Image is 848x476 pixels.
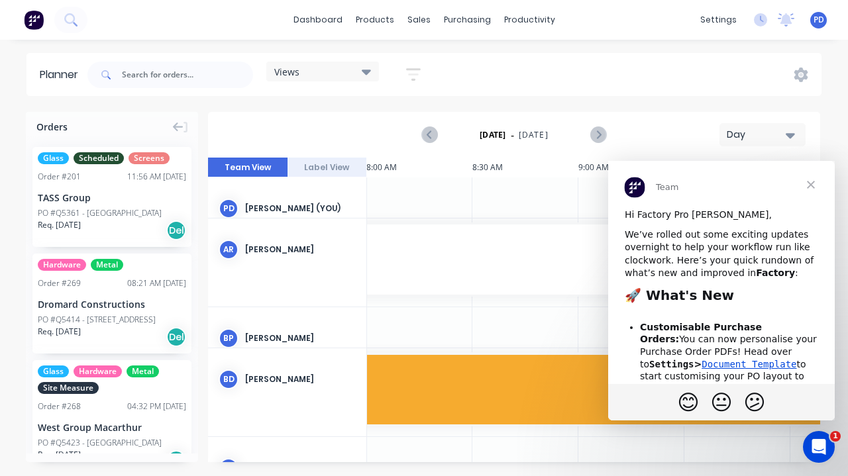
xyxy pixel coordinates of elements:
[91,259,123,271] span: Metal
[166,327,186,347] div: Del
[74,152,124,164] span: Scheduled
[166,220,186,240] div: Del
[38,191,186,205] div: TASS Group
[38,219,81,231] span: Req. [DATE]
[38,382,99,394] span: Site Measure
[245,244,356,256] div: [PERSON_NAME]
[127,401,186,412] div: 04:32 PM [DATE]
[38,297,186,311] div: Dromard Constructions
[694,10,743,30] div: settings
[219,369,238,389] div: BD
[127,277,186,289] div: 08:21 AM [DATE]
[727,128,788,142] div: Day
[36,120,68,134] span: Orders
[38,171,81,183] div: Order # 201
[608,161,835,420] iframe: Intercom live chat message
[38,326,81,338] span: Req. [DATE]
[74,365,122,377] span: Hardware
[472,158,578,177] div: 8:30 AM
[366,158,472,177] div: 8:00 AM
[38,314,156,326] div: PO #Q5414 - [STREET_ADDRESS]
[38,207,162,219] div: PO #Q5361 - [GEOGRAPHIC_DATA]
[274,65,299,79] span: Views
[578,158,684,177] div: 9:00 AM
[166,450,186,470] div: Del
[38,449,81,461] span: Req. [DATE]
[498,10,562,30] div: productivity
[803,431,835,463] iframe: Intercom live chat
[129,152,170,164] span: Screens
[480,129,506,141] strong: [DATE]
[38,401,81,412] div: Order # 268
[814,14,824,26] span: PD
[38,365,69,377] span: Glass
[288,158,367,177] button: Label View
[219,328,238,348] div: bp
[38,420,186,434] div: West Group Macarthur
[830,431,841,442] span: 1
[219,240,238,260] div: AR
[127,365,159,377] span: Metal
[127,171,186,183] div: 11:56 AM [DATE]
[401,10,437,30] div: sales
[719,123,806,146] button: Day
[38,437,162,449] div: PO #Q5423 - [GEOGRAPHIC_DATA]
[245,462,356,474] div: [PERSON_NAME]
[38,277,81,289] div: Order # 269
[245,373,356,385] div: [PERSON_NAME]
[40,67,85,83] div: Planner
[511,127,514,143] span: -
[245,332,356,344] div: [PERSON_NAME]
[208,158,288,177] button: Team View
[423,126,438,143] button: Previous page
[349,10,401,30] div: products
[519,129,549,141] span: [DATE]
[38,259,86,271] span: Hardware
[437,10,498,30] div: purchasing
[219,199,238,218] div: PD
[38,152,69,164] span: Glass
[684,158,790,177] div: 9:30 AM
[590,126,606,143] button: Next page
[122,62,253,88] input: Search for orders...
[24,10,44,30] img: Factory
[245,203,356,214] div: [PERSON_NAME] (You)
[287,10,349,30] a: dashboard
